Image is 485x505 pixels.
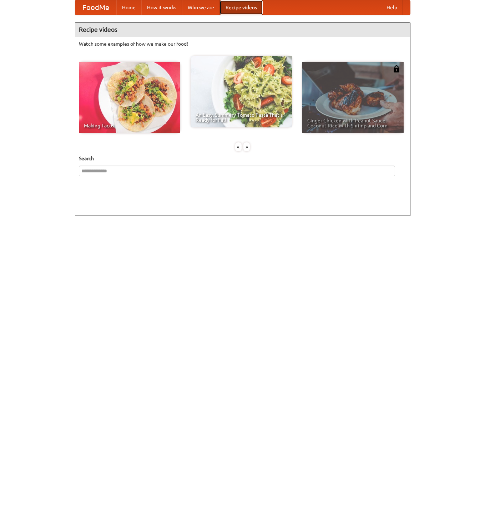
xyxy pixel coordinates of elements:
a: Making Tacos [79,62,180,133]
a: An Easy, Summery Tomato Pasta That's Ready for Fall [191,56,292,127]
span: An Easy, Summery Tomato Pasta That's Ready for Fall [196,112,287,122]
a: FoodMe [75,0,116,15]
a: Who we are [182,0,220,15]
h5: Search [79,155,406,162]
div: « [235,142,242,151]
p: Watch some examples of how we make our food! [79,40,406,47]
a: Recipe videos [220,0,263,15]
div: » [243,142,250,151]
a: How it works [141,0,182,15]
h4: Recipe videos [75,22,410,37]
span: Making Tacos [84,123,175,128]
img: 483408.png [393,65,400,72]
a: Help [381,0,403,15]
a: Home [116,0,141,15]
